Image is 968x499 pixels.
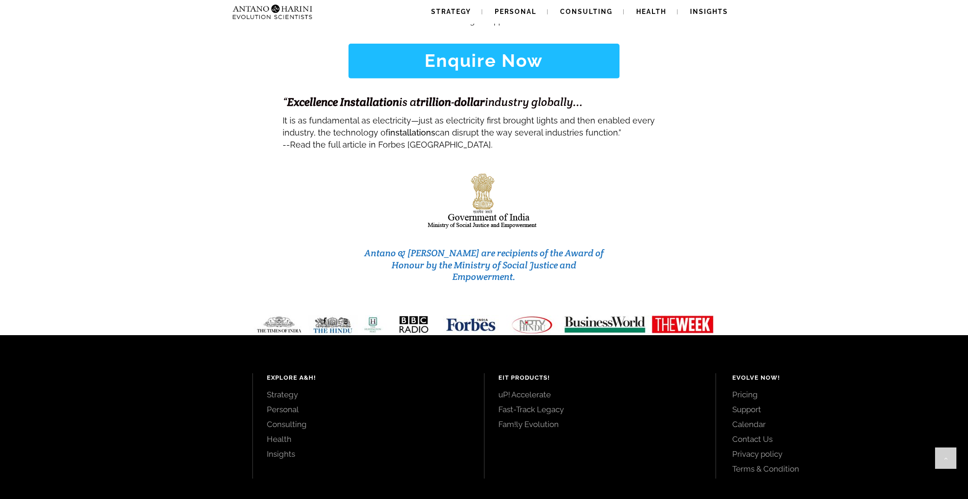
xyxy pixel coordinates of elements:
h4: EIT Products! [498,373,702,382]
a: Terms & Condition [732,464,947,474]
span: -- [283,140,290,149]
strong: installations [388,128,435,137]
a: Enquire Now [348,44,620,78]
h4: Explore A&H! [267,373,470,382]
a: Read the full article in Forbes [GEOGRAPHIC_DATA]. [290,135,492,151]
h4: Evolve Now! [732,373,947,382]
a: Health [267,434,470,444]
a: Consulting [267,419,470,429]
strong: dollar [454,95,485,109]
a: Strategy [267,389,470,400]
span: Personal [495,8,536,15]
span: “ is a - industry globally... [283,95,583,109]
strong: trillion [416,95,451,109]
a: Support [732,404,947,415]
a: Insights [267,449,470,459]
a: uP! Accelerate [498,389,702,400]
a: Fam!ly Evolution [498,419,702,429]
span: Insights [690,8,728,15]
a: Contact Us [732,434,947,444]
img: Media-Strip [246,315,722,334]
strong: Enquire Now [425,50,543,71]
a: Privacy policy [732,449,947,459]
span: Health [636,8,666,15]
a: Calendar [732,419,947,429]
img: india-logo1 [427,171,541,231]
span: Consulting [560,8,613,15]
strong: Excellence Installation [287,95,399,109]
a: Fast-Track Legacy [498,404,702,415]
span: Read the full article in Forbes [GEOGRAPHIC_DATA]. [290,140,492,149]
h3: Antano & [PERSON_NAME] are recipients of the Award of Honour by the Ministry of Social Justice an... [361,247,607,283]
span: Strategy [431,8,471,15]
a: Personal [267,404,470,415]
span: It is as fundamental as electricity—just as electricity first brought lights and then enabled eve... [283,116,655,137]
a: Pricing [732,389,947,400]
